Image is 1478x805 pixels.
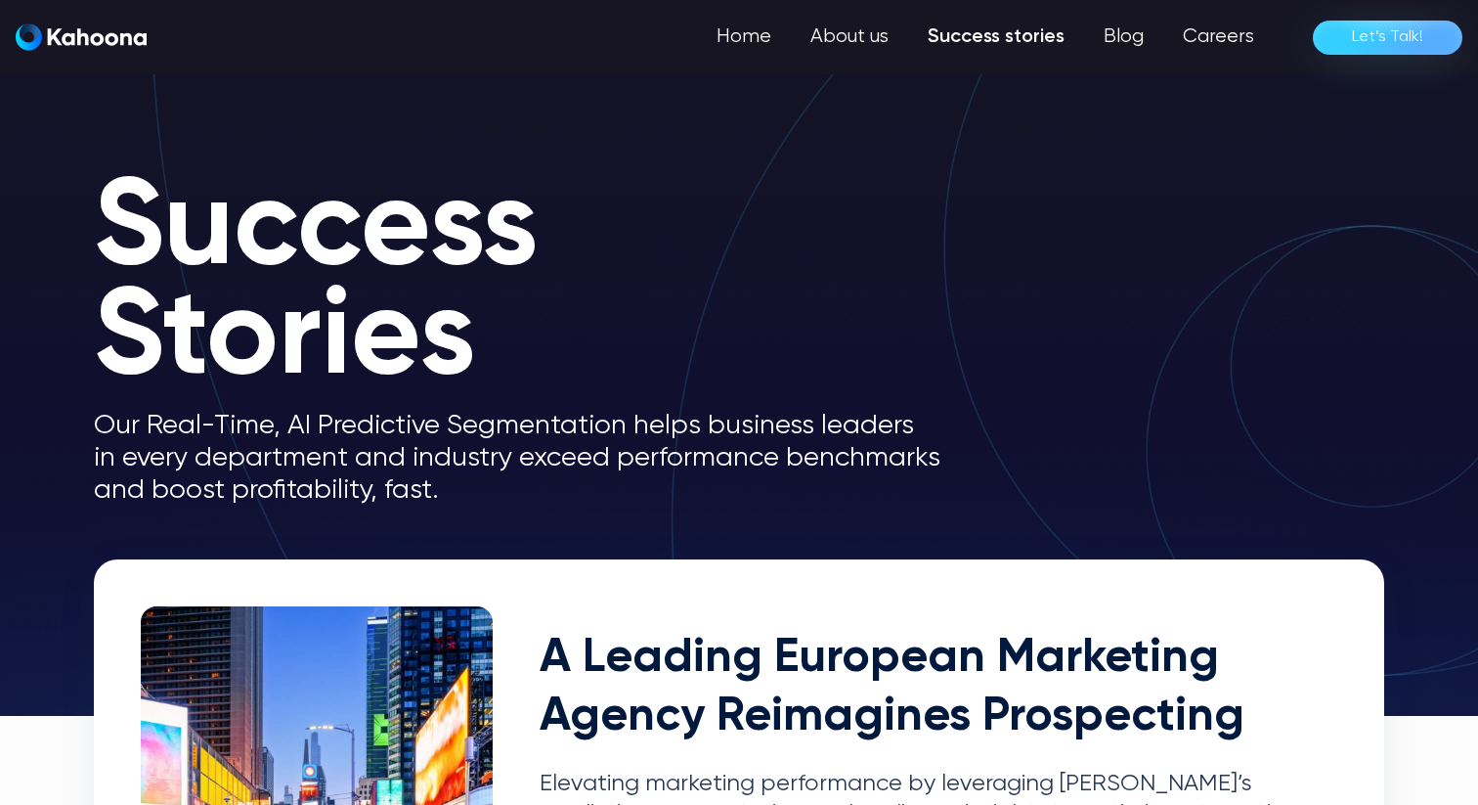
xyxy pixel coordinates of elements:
[697,18,791,57] a: Home
[1313,21,1462,55] a: Let’s Talk!
[1163,18,1274,57] a: Careers
[16,23,147,52] a: home
[540,630,1337,746] h2: A Leading European Marketing Agency Reimagines Prospecting
[1352,22,1423,53] div: Let’s Talk!
[94,176,974,394] h1: Success Stories
[908,18,1084,57] a: Success stories
[94,410,974,507] p: Our Real-Time, AI Predictive Segmentation helps business leaders in every department and industry...
[791,18,908,57] a: About us
[16,23,147,51] img: Kahoona logo white
[1084,18,1163,57] a: Blog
